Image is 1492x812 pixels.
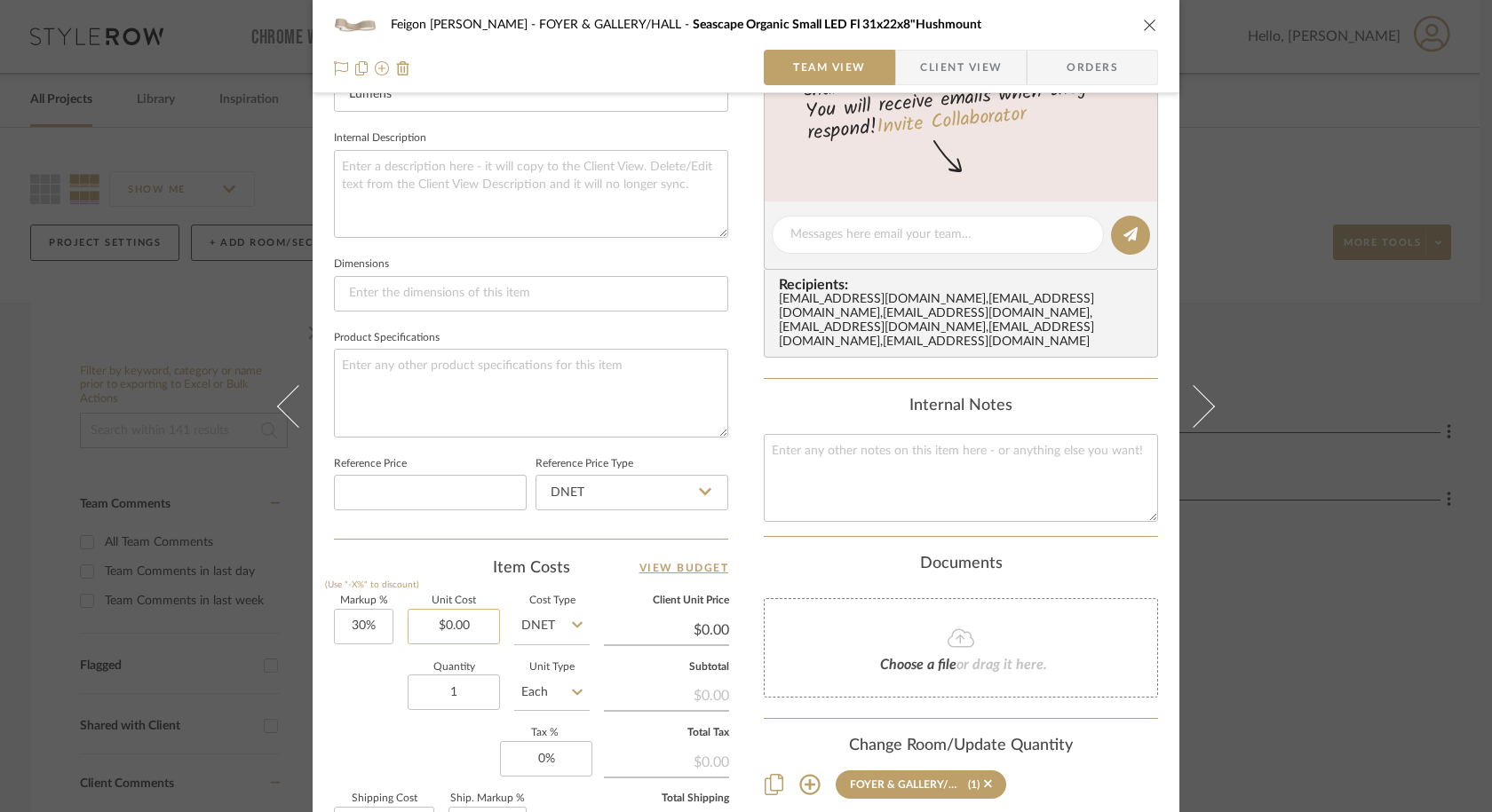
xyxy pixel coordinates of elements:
img: Remove from project [396,61,410,75]
span: Orders [1047,50,1138,85]
span: Seascape Organic Small LED Fl 31x22x8"Hushmount [693,19,981,31]
div: FOYER & GALLERY/HALL [850,778,964,791]
label: Shipping Cost [334,794,434,803]
span: FOYER & GALLERY/HALL [539,19,693,31]
label: Unit Type [514,663,590,672]
label: Subtotal [604,663,729,672]
label: Cost Type [514,596,590,605]
div: $0.00 [604,678,729,710]
label: Tax % [500,729,590,737]
div: Internal Notes [764,397,1158,416]
div: $0.00 [604,745,729,777]
div: (1) [968,778,980,791]
button: close [1142,17,1158,33]
label: Reference Price Type [536,460,633,469]
label: Total Tax [604,729,729,737]
div: [EMAIL_ADDRESS][DOMAIN_NAME] , [EMAIL_ADDRESS][DOMAIN_NAME] , [EMAIL_ADDRESS][DOMAIN_NAME] , [EMA... [779,293,1150,350]
label: Quantity [408,663,500,672]
input: Enter Brand [334,76,728,112]
label: Client Unit Price [604,596,729,605]
label: Total Shipping [604,794,729,803]
span: or drag it here. [956,658,1047,672]
span: Team View [793,50,866,85]
div: Change Room/Update Quantity [764,737,1158,756]
div: Documents [764,555,1158,574]
label: Ship. Markup % [448,794,527,803]
a: Invite Collaborator [876,99,1028,144]
span: Choose a file [880,658,956,672]
span: Feigon [PERSON_NAME] [391,19,539,31]
span: Recipients: [779,277,1150,293]
label: Internal Description [334,134,426,143]
label: Reference Price [334,460,407,469]
label: Product Specifications [334,334,440,343]
label: Dimensions [334,260,389,269]
label: Markup % [334,596,393,605]
input: Enter the dimensions of this item [334,276,728,311]
img: 34c832db-d9d9-47df-940f-15f1b94dc2a2_48x40.jpg [334,7,377,43]
div: Item Costs [334,557,728,579]
span: Client View [920,50,1002,85]
label: Unit Cost [408,596,500,605]
a: View Budget [639,557,729,579]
